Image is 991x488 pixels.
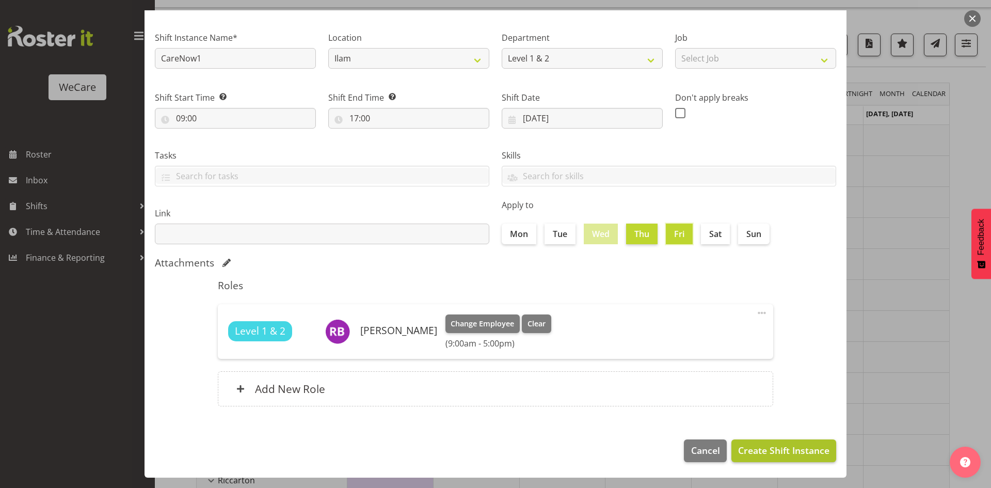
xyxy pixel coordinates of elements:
input: Search for tasks [155,168,489,184]
button: Clear [522,314,551,333]
h6: (9:00am - 5:00pm) [445,338,551,349]
input: Click to select... [155,108,316,129]
label: Shift End Time [328,91,489,104]
label: Sat [701,224,730,244]
label: Don't apply breaks [675,91,836,104]
label: Mon [502,224,536,244]
span: Change Employee [451,318,514,329]
img: ruby-beaumont10464.jpg [325,319,350,344]
label: Shift Start Time [155,91,316,104]
img: help-xxl-2.png [960,457,970,467]
label: Shift Date [502,91,663,104]
input: Click to select... [328,108,489,129]
span: Level 1 & 2 [235,324,285,339]
input: Click to select... [502,108,663,129]
input: Search for skills [502,168,836,184]
button: Change Employee [445,314,520,333]
label: Link [155,207,489,219]
label: Location [328,32,489,44]
label: Skills [502,149,836,162]
button: Cancel [684,439,726,462]
h6: [PERSON_NAME] [360,325,437,336]
input: Shift Instance Name [155,48,316,69]
label: Thu [626,224,658,244]
button: Create Shift Instance [731,439,836,462]
h5: Attachments [155,257,214,269]
span: Cancel [691,444,720,457]
label: Department [502,32,663,44]
label: Shift Instance Name* [155,32,316,44]
label: Tue [545,224,576,244]
label: Fri [666,224,693,244]
label: Apply to [502,199,836,211]
span: Feedback [977,219,986,255]
h6: Add New Role [255,382,325,396]
label: Job [675,32,836,44]
h5: Roles [218,279,773,292]
label: Sun [738,224,770,244]
span: Clear [528,318,546,329]
span: Create Shift Instance [738,444,829,457]
label: Wed [584,224,618,244]
label: Tasks [155,149,489,162]
button: Feedback - Show survey [971,209,991,279]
